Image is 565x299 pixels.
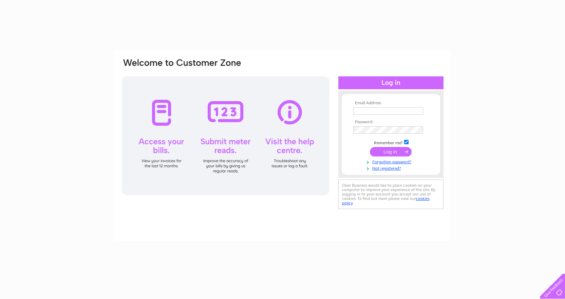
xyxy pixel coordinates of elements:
td: Remember me? [352,139,430,146]
input: Submit [370,147,412,156]
th: Password: [352,120,430,125]
a: cookies policy [342,196,430,205]
th: Email Address: [352,101,430,106]
a: Forgotten password? [353,158,430,165]
a: Not registered? [353,165,430,171]
div: Clear Business would like to place cookies on your computer to improve your experience of the sit... [338,180,444,209]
